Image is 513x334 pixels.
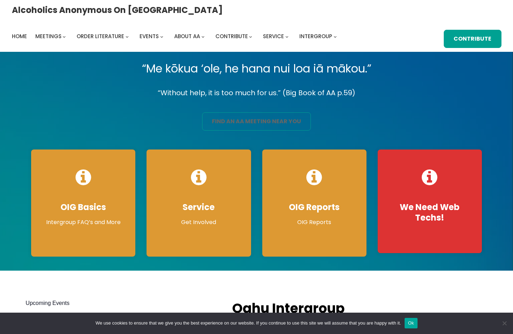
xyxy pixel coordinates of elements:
h4: OIG Basics [38,202,128,213]
h2: Upcoming Events [26,299,218,307]
a: About AA [174,32,200,41]
span: Order Literature [77,33,124,40]
span: Intergroup [299,33,332,40]
a: Contribute [444,30,501,48]
button: About AA submenu [201,35,205,38]
button: Meetings submenu [63,35,66,38]
span: We use cookies to ensure that we give you the best experience on our website. If you continue to ... [95,320,401,327]
p: Get Involved [154,218,244,227]
h4: We Need Web Techs! [385,202,475,223]
button: Ok [405,318,418,328]
button: Intergroup submenu [334,35,337,38]
a: Alcoholics Anonymous on [GEOGRAPHIC_DATA] [12,2,223,18]
a: Events [140,32,159,41]
a: Service [263,32,284,41]
a: find an aa meeting near you [202,112,311,131]
h4: OIG Reports [269,202,359,213]
span: Events [140,33,159,40]
span: Service [263,33,284,40]
span: No [501,320,508,327]
a: Home [12,32,27,41]
button: Events submenu [160,35,163,38]
span: About AA [174,33,200,40]
span: Meetings [35,33,62,40]
p: Intergroup FAQ’s and More [38,218,128,227]
p: “Me kōkua ‘ole, he hana nui loa iā mākou.” [26,59,487,78]
p: OIG Reports [269,218,359,227]
a: Meetings [35,32,62,41]
h4: Service [154,202,244,213]
button: Order Literature submenu [126,35,129,38]
button: Contribute submenu [249,35,252,38]
a: Intergroup [299,32,332,41]
h2: Oahu Intergroup [232,299,401,318]
a: Contribute [215,32,248,41]
nav: Intergroup [12,32,339,41]
span: Home [12,33,27,40]
p: “Without help, it is too much for us.” (Big Book of AA p.59) [26,87,487,99]
button: Service submenu [285,35,288,38]
span: Contribute [215,33,248,40]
